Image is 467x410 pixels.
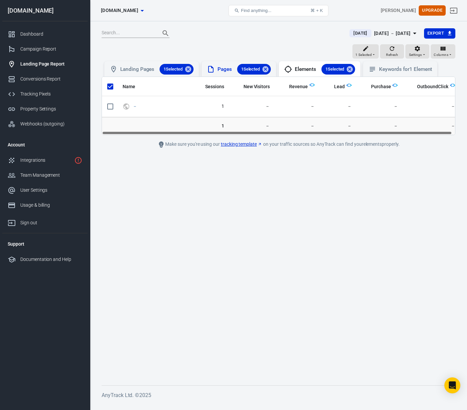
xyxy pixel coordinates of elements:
span: New Visitors [243,84,270,90]
span: － [325,123,352,129]
img: Logo [309,82,315,88]
img: Logo [392,83,398,88]
div: 1Selected [321,64,355,75]
span: Find anything... [241,8,271,13]
a: Landing Page Report [2,57,88,72]
a: Campaign Report [2,42,88,57]
button: Refresh [380,44,404,59]
span: 1 Selected [321,66,348,73]
button: Find anything...⌘ + K [229,5,328,16]
button: [DOMAIN_NAME] [98,4,146,17]
div: Dashboard [20,31,82,38]
span: － [235,103,270,110]
button: 1 Selected [352,44,379,59]
span: Lead [325,84,345,90]
span: Sessions [205,84,224,90]
div: Sign out [20,219,82,226]
span: Sessions [197,84,224,90]
div: User Settings [20,187,82,194]
div: Elements [295,64,355,75]
div: Keywords for 1 Element [379,66,432,73]
div: 1Selected [237,64,271,75]
span: Refresh [386,52,398,58]
a: Sign out [446,3,462,19]
a: Team Management [2,168,88,183]
h6: AnyTrack Ltd. © 2025 [102,391,455,399]
div: [DOMAIN_NAME] [2,8,88,14]
span: － [362,123,398,129]
span: － [362,103,398,110]
svg: UTM & Web Traffic [123,102,130,110]
li: Account [2,137,88,153]
div: Team Management [20,172,82,179]
a: Webhooks (outgoing) [2,116,88,131]
div: Make sure you're using our on your traffic sources so AnyTrack can find your elements properly. [129,140,428,148]
input: Search... [102,29,155,38]
button: Columns [431,44,455,59]
div: ⌘ + K [310,8,323,13]
button: Search [158,25,174,41]
button: Export [424,28,455,39]
span: － [408,103,455,110]
div: Landing Pages [120,64,194,75]
button: [DATE][DATE] － [DATE] [344,28,424,39]
div: Open Intercom Messenger [444,377,460,393]
div: Conversions Report [20,76,82,83]
div: Usage & billing [20,202,82,209]
a: － [133,103,137,109]
span: Name [123,84,144,90]
span: － [133,104,138,108]
span: Settings [409,52,422,58]
a: Property Settings [2,102,88,116]
div: Integrations [20,157,72,164]
span: OutboundClick [417,84,448,90]
span: New Visitors [235,84,270,90]
div: Pages [218,64,271,75]
span: 1 Selected [355,52,372,58]
div: Campaign Report [20,46,82,53]
img: Logo [450,83,455,88]
span: Lead [334,84,345,90]
span: Purchase [362,84,391,90]
a: Conversions Report [2,72,88,87]
div: [DATE] － [DATE] [374,29,411,38]
a: Tracking Pixels [2,87,88,102]
li: Support [2,236,88,252]
div: scrollable content [102,77,455,135]
a: Dashboard [2,27,88,42]
span: Total revenue calculated by AnyTrack. [289,83,308,91]
span: [DATE] [351,30,370,37]
span: － [235,123,270,129]
span: Total revenue calculated by AnyTrack. [280,83,308,91]
svg: 1 networks not verified yet [74,156,82,164]
a: Usage & billing [2,198,88,213]
button: Upgrade [419,5,446,16]
div: Tracking Pixels [20,91,82,98]
div: 1Selected [160,64,194,75]
span: － [408,123,455,129]
div: Landing Page Report [20,61,82,68]
span: Columns [434,52,448,58]
span: Name [123,84,135,90]
div: Webhooks (outgoing) [20,120,82,127]
div: Documentation and Help [20,256,82,263]
div: Property Settings [20,105,82,112]
span: 1 Selected [237,66,264,73]
span: thecraftedceo.com [101,6,138,15]
div: Account id: 8SSHn9Ca [381,7,416,14]
a: Integrations [2,153,88,168]
span: 1 [197,103,224,110]
span: － [280,103,315,110]
span: 1 Selected [160,66,187,73]
a: tracking template [221,141,262,148]
span: Purchase [371,84,391,90]
img: Logo [346,83,352,88]
span: － [325,103,352,110]
span: OutboundClick [408,84,448,90]
button: Settings [405,44,429,59]
a: Sign out [2,213,88,230]
a: User Settings [2,183,88,198]
span: Revenue [289,84,308,90]
span: － [280,123,315,129]
span: 1 [197,123,224,129]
